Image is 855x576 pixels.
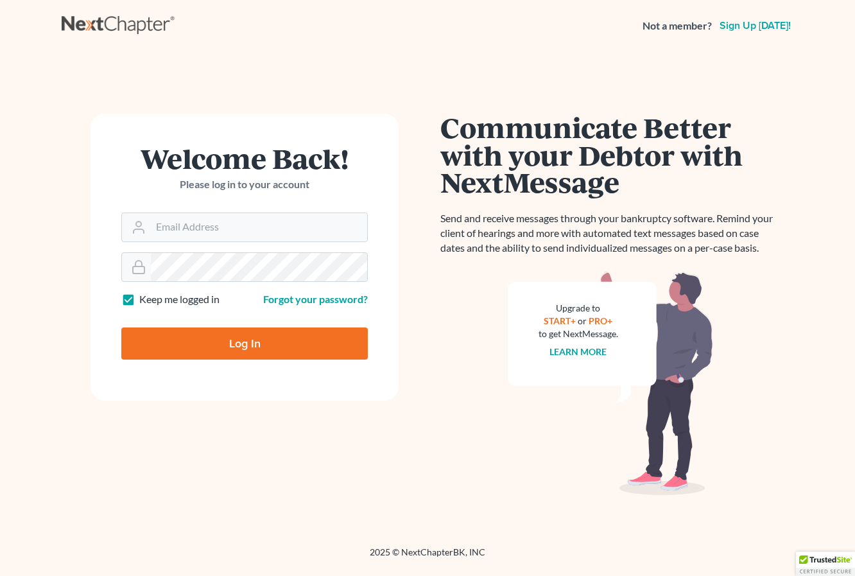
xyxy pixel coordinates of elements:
[263,293,368,305] a: Forgot your password?
[139,292,220,307] label: Keep me logged in
[539,327,618,340] div: to get NextMessage.
[796,552,855,576] div: TrustedSite Certified
[151,213,367,241] input: Email Address
[589,315,613,326] a: PRO+
[121,177,368,192] p: Please log in to your account
[539,302,618,315] div: Upgrade to
[578,315,587,326] span: or
[121,144,368,172] h1: Welcome Back!
[508,271,713,496] img: nextmessage_bg-59042aed3d76b12b5cd301f8e5b87938c9018125f34e5fa2b7a6b67550977c72.svg
[121,327,368,360] input: Log In
[544,315,576,326] a: START+
[643,19,712,33] strong: Not a member?
[440,211,781,256] p: Send and receive messages through your bankruptcy software. Remind your client of hearings and mo...
[440,114,781,196] h1: Communicate Better with your Debtor with NextMessage
[717,21,793,31] a: Sign up [DATE]!
[62,546,793,569] div: 2025 © NextChapterBK, INC
[550,346,607,357] a: Learn more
